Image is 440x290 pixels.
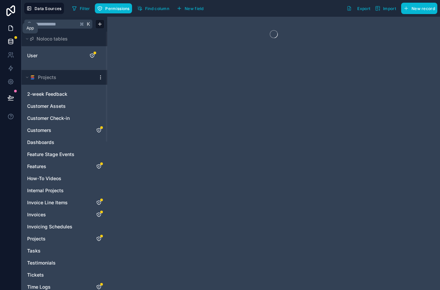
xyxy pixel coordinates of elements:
[26,25,34,31] div: App
[185,6,204,11] span: New field
[24,50,105,61] div: User
[145,6,169,11] span: Find column
[401,3,437,14] button: New record
[27,247,88,254] a: Tasks
[27,127,51,134] span: Customers
[95,3,132,13] button: Permissions
[27,260,88,266] a: Testimonials
[38,74,56,81] span: Projects
[24,258,105,268] div: Testimonials
[27,199,88,206] a: Invoice Line Items
[27,91,67,97] span: 2-week Feedback
[27,115,88,122] a: Customer Check-in
[27,187,64,194] span: Internal Projects
[27,235,46,242] span: Projects
[24,209,105,220] div: Invoices
[27,223,88,230] a: Invoicing Schedules
[27,163,46,170] span: Features
[80,6,90,11] span: Filter
[27,223,72,230] span: Invoicing Schedules
[95,3,134,13] a: Permissions
[24,270,105,280] div: Tickets
[27,247,41,254] span: Tasks
[27,235,88,242] a: Projects
[27,115,70,122] span: Customer Check-in
[24,221,105,232] div: Invoicing Schedules
[27,103,66,110] span: Customer Assets
[373,3,398,14] button: Import
[24,125,105,136] div: Customers
[27,175,88,182] a: How-To Videos
[27,127,88,134] a: Customers
[37,35,68,42] span: Noloco tables
[357,6,370,11] span: Export
[24,34,101,44] button: Noloco tables
[27,52,38,59] span: User
[27,175,61,182] span: How-To Videos
[35,6,62,11] span: Data Sources
[27,91,88,97] a: 2-week Feedback
[27,260,56,266] span: Testimonials
[27,103,88,110] a: Customer Assets
[27,163,88,170] a: Features
[24,3,64,14] button: Data Sources
[174,3,206,13] button: New field
[24,185,105,196] div: Internal Projects
[24,233,105,244] div: Projects
[105,6,129,11] span: Permissions
[398,3,437,14] a: New record
[24,113,105,124] div: Customer Check-in
[344,3,373,14] button: Export
[24,89,105,99] div: 2-week Feedback
[24,197,105,208] div: Invoice Line Items
[24,137,105,148] div: Dashboards
[24,173,105,184] div: How-To Videos
[135,3,172,13] button: Find column
[412,6,435,11] span: New record
[27,151,74,158] span: Feature Stage Events
[27,139,88,146] a: Dashboards
[27,199,68,206] span: Invoice Line Items
[27,272,88,278] a: Tickets
[24,149,105,160] div: Feature Stage Events
[27,187,88,194] a: Internal Projects
[27,52,81,59] a: User
[24,245,105,256] div: Tasks
[383,6,396,11] span: Import
[24,101,105,112] div: Customer Assets
[27,139,54,146] span: Dashboards
[27,211,88,218] a: Invoices
[30,75,35,80] img: SmartSuite logo
[27,211,46,218] span: Invoices
[86,22,91,26] span: K
[27,272,44,278] span: Tickets
[24,161,105,172] div: Features
[24,73,95,82] button: SmartSuite logoProjects
[69,3,92,13] button: Filter
[27,151,88,158] a: Feature Stage Events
